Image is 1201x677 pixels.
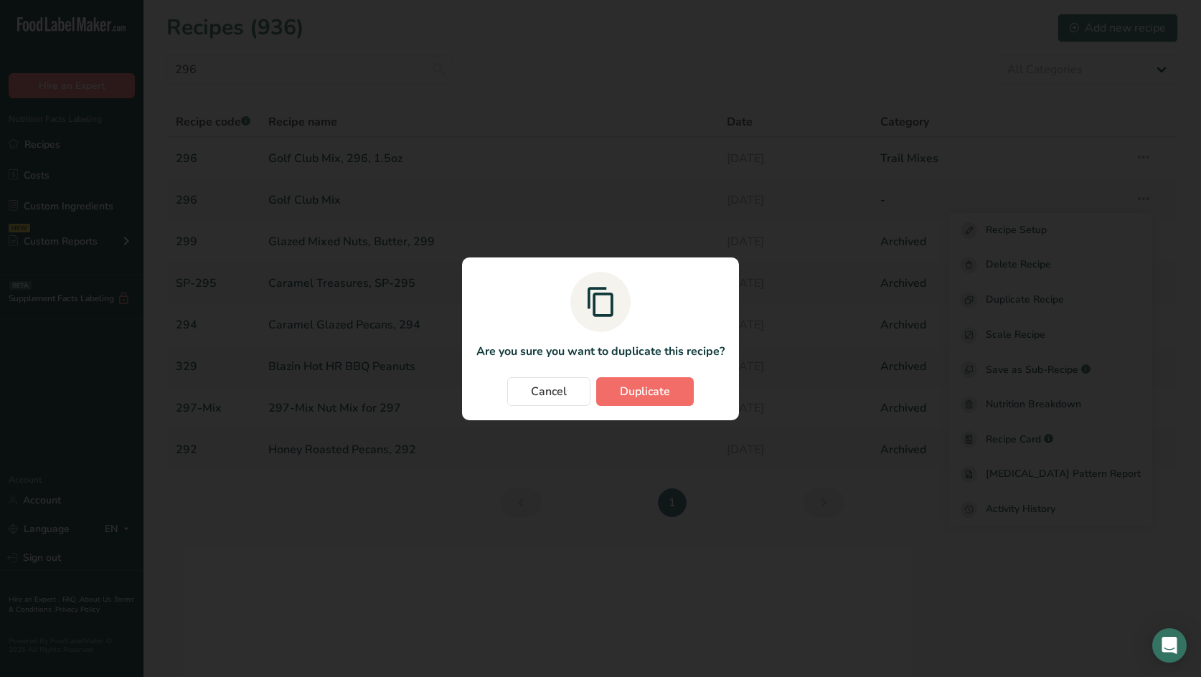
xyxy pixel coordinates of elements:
[596,377,694,406] button: Duplicate
[507,377,590,406] button: Cancel
[531,383,567,400] span: Cancel
[620,383,670,400] span: Duplicate
[1152,628,1187,663] div: Open Intercom Messenger
[476,343,725,360] p: Are you sure you want to duplicate this recipe?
